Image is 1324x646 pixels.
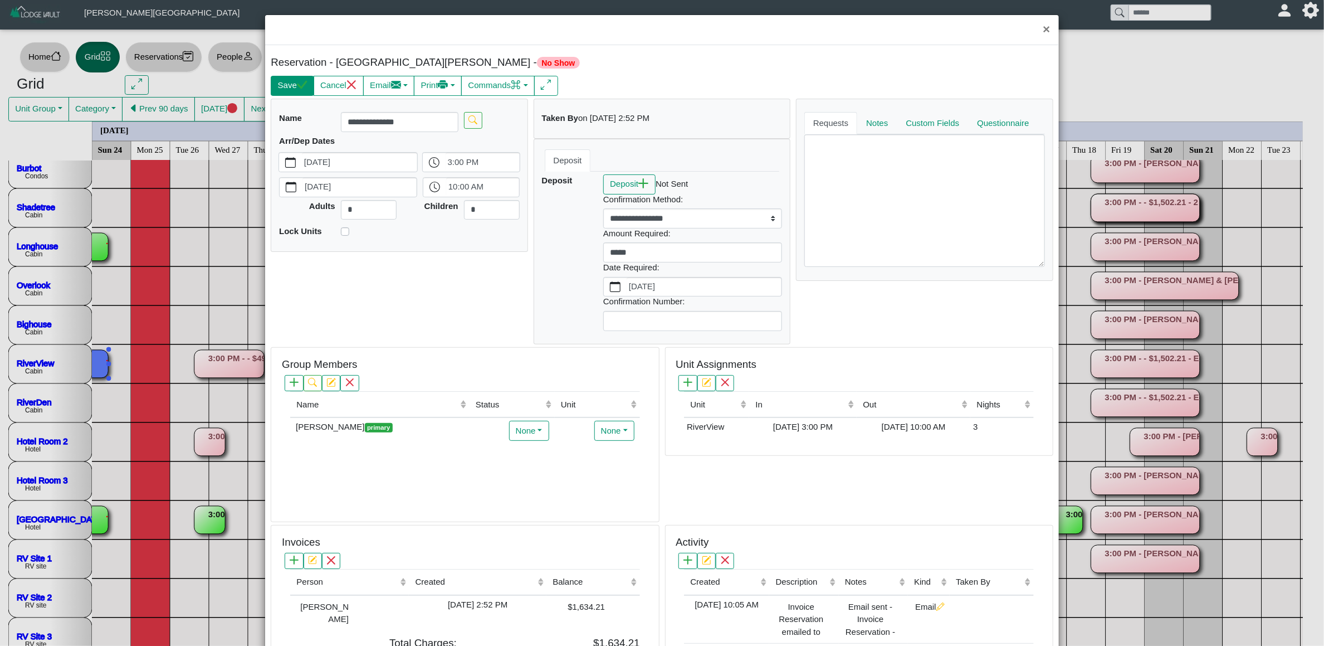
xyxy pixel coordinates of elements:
div: [DATE] 3:00 PM [752,421,854,434]
button: calendar [280,178,302,197]
td: RiverView [684,417,749,436]
svg: calendar [610,281,621,292]
svg: clock [429,157,439,168]
button: x [322,553,340,569]
a: Custom Fields [897,112,969,134]
svg: pencil [936,603,945,611]
button: x [716,553,734,569]
svg: plus [683,556,692,565]
svg: x [721,556,730,565]
svg: printer fill [438,80,448,90]
b: Taken By [542,113,579,123]
label: [DATE] [302,178,417,197]
button: x [716,375,734,391]
td: 3 [970,417,1033,436]
div: Unit [561,399,628,411]
button: Savecheck [271,76,314,96]
div: Unit [691,399,738,411]
svg: command [511,80,521,90]
h6: Date Required: [603,263,782,273]
h5: Invoices [282,536,320,549]
button: pencil square [322,375,340,391]
b: Deposit [542,176,573,185]
div: Taken By [956,576,1022,589]
button: calendar [279,153,302,172]
div: Out [863,399,959,411]
i: Not Sent [656,179,688,188]
button: search [464,112,482,128]
svg: envelope fill [391,80,402,90]
button: search [304,375,322,391]
button: x [340,375,359,391]
svg: plus [290,556,299,565]
div: [DATE] 10:00 AM [859,421,968,434]
div: [PERSON_NAME] [293,421,467,434]
div: $1,634.21 [549,599,605,614]
button: plus [285,553,303,569]
b: Children [424,201,458,211]
div: Nights [977,399,1022,411]
label: 10:00 AM [446,178,519,197]
div: [DATE] 2:52 PM [412,599,544,611]
button: calendar [604,278,627,297]
svg: calendar [286,182,296,192]
a: Notes [857,112,897,134]
button: Printprinter fill [414,76,462,96]
div: Created [416,576,535,589]
a: Deposit [545,149,591,172]
button: arrows angle expand [534,76,558,96]
a: Questionnaire [968,112,1038,134]
b: Adults [309,201,335,211]
label: [DATE] [302,153,417,172]
svg: pencil square [702,556,711,565]
div: Status [476,399,543,411]
h6: Amount Required: [603,229,782,239]
svg: plus [683,378,692,387]
span: primary [365,423,393,433]
b: Lock Units [279,226,322,236]
div: Person [296,576,397,589]
label: 3:00 PM [446,153,520,172]
div: [DATE] 10:05 AM [687,599,766,611]
div: Invoice Reservation emailed to guest [772,599,828,640]
svg: pencil square [326,378,335,387]
svg: plus [638,178,649,189]
svg: arrows angle expand [541,80,551,90]
h5: Activity [676,536,709,549]
button: None [509,421,549,441]
svg: clock [429,182,440,192]
div: Kind [914,576,938,589]
button: Emailenvelope fill [363,76,415,96]
button: Cancelx [314,76,364,96]
div: Name [296,399,457,411]
svg: check [297,80,307,90]
button: plus [678,375,697,391]
label: [DATE] [627,278,781,297]
svg: plus [290,378,299,387]
h5: Unit Assignments [676,358,756,371]
button: pencil square [304,553,322,569]
svg: search [468,115,477,124]
div: Balance [553,576,628,589]
h5: Group Members [282,358,357,371]
button: clock [423,153,446,172]
div: [PERSON_NAME] [293,599,349,626]
div: In [756,399,846,411]
button: pencil square [697,553,716,569]
div: Email [911,599,947,614]
svg: x [721,378,730,387]
button: plus [678,553,697,569]
h6: Confirmation Number: [603,297,782,307]
svg: x [346,80,357,90]
button: plus [285,375,303,391]
svg: calendar [285,157,296,168]
svg: x [326,556,335,565]
div: Created [691,576,758,589]
button: None [594,421,634,441]
b: Name [279,113,302,123]
button: Depositplus [603,174,656,195]
svg: pencil square [308,556,317,565]
a: Requests [804,112,857,134]
button: pencil square [697,375,716,391]
div: Description [776,576,827,589]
